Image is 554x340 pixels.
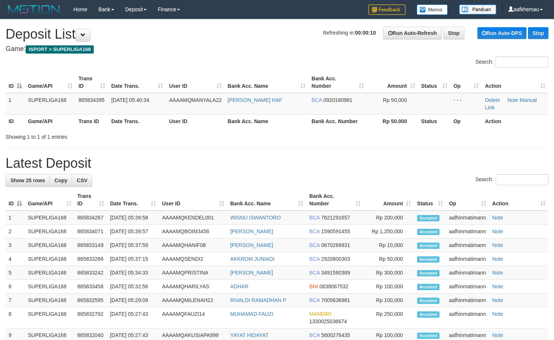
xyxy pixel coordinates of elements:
input: Search: [496,57,548,68]
th: Status: activate to sort column ascending [414,189,446,211]
a: Note [492,228,503,234]
a: CSV [72,174,92,187]
th: ID: activate to sort column descending [6,72,25,93]
td: AAAAMQBOIM3456 [159,225,227,238]
td: [DATE] 05:37:15 [107,252,159,266]
td: aafhinmatimann [446,307,489,328]
span: Copy 0838067532 to clipboard [320,283,349,289]
td: [DATE] 05:39:58 [107,211,159,225]
span: Copy 1330025036674 to clipboard [309,318,347,324]
td: aafhinmatimann [446,252,489,266]
a: Note [492,332,503,338]
td: [DATE] 05:34:33 [107,266,159,280]
a: MUHAMAD FAUZI [230,311,273,317]
td: SUPERLIGA168 [25,280,74,294]
div: Showing 1 to 1 of 1 entries [6,130,225,141]
th: Amount: activate to sort column ascending [367,72,418,93]
span: Refreshing in: [323,30,376,36]
a: AKKROM JUNIADI [230,256,275,262]
th: User ID: activate to sort column ascending [159,189,227,211]
span: BCA [309,270,320,276]
span: Copy 0670266931 to clipboard [321,242,350,248]
th: Date Trans. [108,114,166,128]
td: aafhinmatimann [446,266,489,280]
a: Manual Link [485,97,537,110]
td: aafhinmatimann [446,238,489,252]
td: AAAAMQHARILYAS [159,280,227,294]
a: Note [492,215,503,221]
span: Accepted [417,270,439,276]
td: 1 [6,93,25,115]
td: Rp 50,000 [364,252,414,266]
td: 865833242 [74,266,107,280]
th: Bank Acc. Number [308,114,367,128]
span: Copy 3491580389 to clipboard [321,270,350,276]
td: [DATE] 05:27:43 [107,307,159,328]
a: Note [492,270,503,276]
td: 7 [6,294,25,307]
th: Action: activate to sort column ascending [482,72,548,93]
td: aafhinmatimann [446,280,489,294]
span: BCA [309,256,320,262]
span: Copy 1590591455 to clipboard [321,228,350,234]
img: MOTION_logo.png [6,4,62,15]
a: Note [507,97,518,103]
span: BCA [309,332,320,338]
a: Note [492,283,503,289]
td: Rp 10,000 [364,238,414,252]
th: Status: activate to sort column ascending [418,72,451,93]
td: Rp 300,000 [364,266,414,280]
a: Note [492,242,503,248]
td: 4 [6,252,25,266]
td: 5 [6,266,25,280]
a: YAYAT HIDAYAT [230,332,269,338]
td: AAAAMQFAUZI14 [159,307,227,328]
td: SUPERLIGA168 [25,225,74,238]
span: BCA [311,97,322,103]
span: AAAAMQMANYALA22 [169,97,221,103]
th: Trans ID [76,114,108,128]
a: Stop [443,27,464,39]
td: 865834071 [74,225,107,238]
span: ISPORT > SUPERLIGA168 [26,45,94,54]
th: Bank Acc. Number: activate to sort column ascending [308,72,367,93]
th: Trans ID: activate to sort column ascending [76,72,108,93]
h4: Game: [6,45,548,53]
th: Date Trans.: activate to sort column ascending [107,189,159,211]
td: 8 [6,307,25,328]
td: SUPERLIGA168 [25,211,74,225]
img: Button%20Memo.svg [417,4,448,15]
span: MANDIRI [309,311,331,317]
a: [PERSON_NAME] [230,228,273,234]
span: Copy 2920800303 to clipboard [321,256,350,262]
span: BCA [309,215,320,221]
td: AAAAMQMILENAH22 [159,294,227,307]
td: - - - [451,93,482,115]
span: BCA [309,242,320,248]
a: [PERSON_NAME] HAF [228,97,282,103]
td: aafhinmatimann [446,211,489,225]
th: Bank Acc. Name: activate to sort column ascending [227,189,307,211]
th: Game/API: activate to sort column ascending [25,189,74,211]
a: WISNU ISWANTORO [230,215,281,221]
td: 865834267 [74,211,107,225]
td: AAAAMQHANIF08 [159,238,227,252]
span: Show 25 rows [10,177,45,183]
th: Action: activate to sort column ascending [489,189,548,211]
th: User ID [166,114,224,128]
span: Copy 7621291657 to clipboard [321,215,350,221]
td: Rp 250,000 [364,307,414,328]
td: AAAAMQKENDEL001 [159,211,227,225]
th: Op: activate to sort column ascending [446,189,489,211]
span: Accepted [417,311,439,318]
td: aafhinmatimann [446,225,489,238]
th: Game/API: activate to sort column ascending [25,72,76,93]
td: 6 [6,280,25,294]
th: Game/API [25,114,76,128]
td: aafhinmatimann [446,294,489,307]
span: Accepted [417,229,439,235]
th: Op [451,114,482,128]
td: 2 [6,225,25,238]
a: RIVALDI RAMADHAN P [230,297,286,303]
td: 865832792 [74,307,107,328]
